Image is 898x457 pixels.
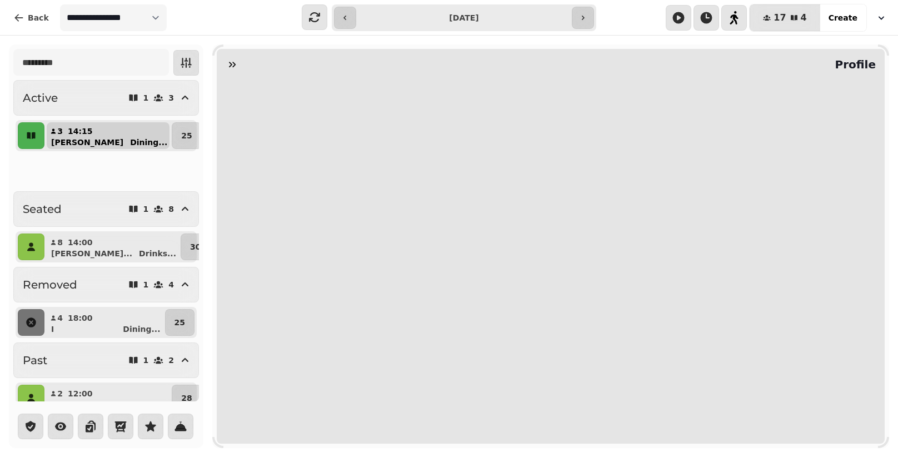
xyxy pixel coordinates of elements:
[47,309,163,336] button: 418:00IDining...
[172,385,201,411] button: 28
[190,241,201,252] p: 30
[57,126,63,137] p: 3
[130,399,167,410] p: Dining ...
[829,14,857,22] span: Create
[57,312,63,324] p: 4
[181,130,192,141] p: 25
[23,277,77,292] h2: Removed
[143,205,149,213] p: 1
[830,57,876,72] h2: Profile
[143,356,149,364] p: 1
[143,281,149,289] p: 1
[13,80,199,116] button: Active13
[181,234,210,260] button: 30
[68,388,93,399] p: 12:00
[139,248,176,259] p: Drinks ...
[820,4,866,31] button: Create
[51,137,123,148] p: [PERSON_NAME]
[47,234,178,260] button: 814:00[PERSON_NAME]...Drinks...
[143,94,149,102] p: 1
[174,317,185,328] p: 25
[13,267,199,302] button: Removed14
[51,324,54,335] p: I
[47,122,169,149] button: 314:15[PERSON_NAME]Dining...
[13,191,199,227] button: Seated18
[165,309,194,336] button: 25
[123,324,160,335] p: Dining ...
[51,399,123,410] p: [PERSON_NAME]
[57,237,63,248] p: 8
[750,4,820,31] button: 174
[28,14,49,22] span: Back
[23,201,62,217] h2: Seated
[774,13,786,22] span: 17
[51,248,132,259] p: [PERSON_NAME]...
[68,126,93,137] p: 14:15
[4,4,58,31] button: Back
[801,13,807,22] span: 4
[23,90,58,106] h2: Active
[47,385,169,411] button: 212:00[PERSON_NAME]Dining...
[181,393,192,404] p: 28
[168,281,174,289] p: 4
[172,122,201,149] button: 25
[68,237,93,248] p: 14:00
[68,312,93,324] p: 18:00
[168,205,174,213] p: 8
[168,94,174,102] p: 3
[57,388,63,399] p: 2
[13,342,199,378] button: Past12
[168,356,174,364] p: 2
[130,137,167,148] p: Dining ...
[23,352,47,368] h2: Past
